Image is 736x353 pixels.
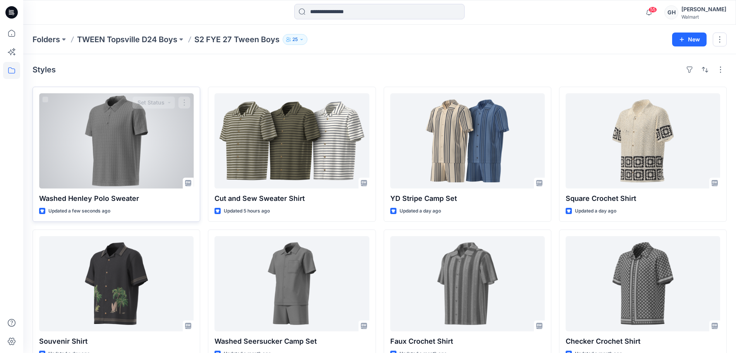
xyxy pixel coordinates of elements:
p: Souvenir Shirt [39,336,194,347]
div: Walmart [681,14,726,20]
p: Faux Crochet Shirt [390,336,545,347]
p: 25 [292,35,298,44]
p: Checker Crochet Shirt [566,336,720,347]
p: YD Stripe Camp Set [390,193,545,204]
p: Updated a day ago [400,207,441,215]
p: Updated a few seconds ago [48,207,110,215]
p: Square Crochet Shirt [566,193,720,204]
a: Cut and Sew Sweater Shirt [214,93,369,188]
a: Faux Crochet Shirt [390,236,545,331]
a: Checker Crochet Shirt [566,236,720,331]
p: Updated 5 hours ago [224,207,270,215]
a: Square Crochet Shirt [566,93,720,188]
a: Washed Henley Polo Sweater [39,93,194,188]
p: Cut and Sew Sweater Shirt [214,193,369,204]
div: [PERSON_NAME] [681,5,726,14]
div: GH [664,5,678,19]
p: Updated a day ago [575,207,616,215]
a: Washed Seersucker Camp Set [214,236,369,331]
p: S2 FYE 27 Tween Boys [194,34,280,45]
p: Washed Henley Polo Sweater [39,193,194,204]
a: YD Stripe Camp Set [390,93,545,188]
button: 25 [283,34,307,45]
a: Souvenir Shirt [39,236,194,331]
a: TWEEN Topsville D24 Boys [77,34,177,45]
a: Folders [33,34,60,45]
button: New [672,33,707,46]
p: Washed Seersucker Camp Set [214,336,369,347]
h4: Styles [33,65,56,74]
span: 55 [649,7,657,13]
